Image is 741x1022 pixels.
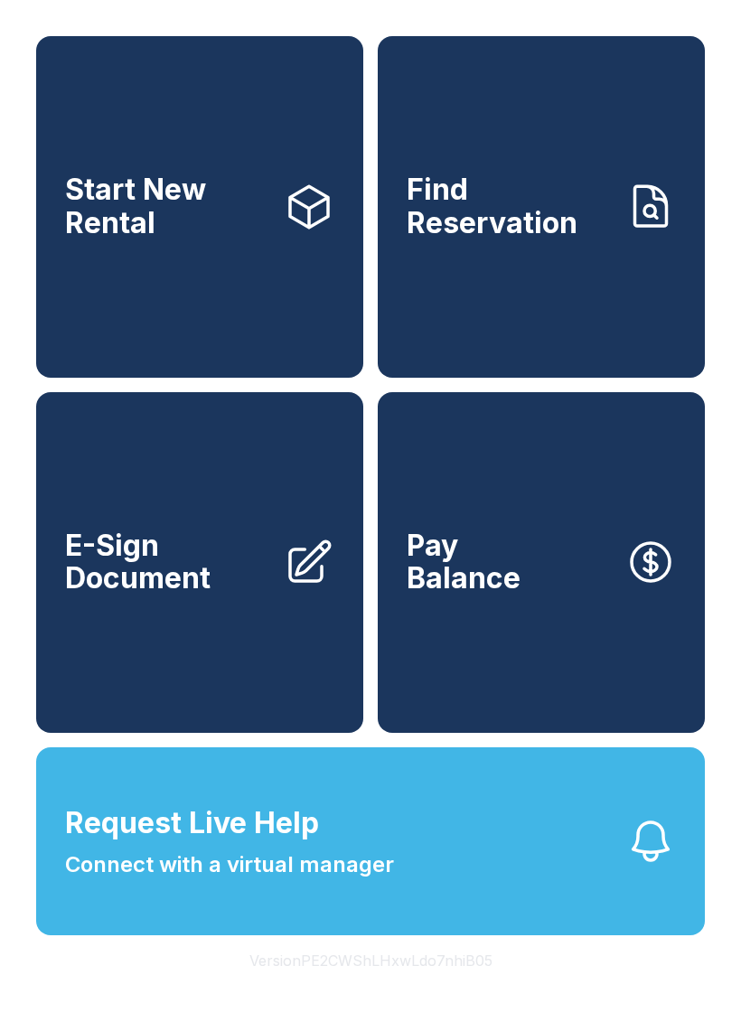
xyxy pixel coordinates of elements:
span: Find Reservation [407,173,611,239]
span: Start New Rental [65,173,269,239]
span: Pay Balance [407,530,521,595]
span: E-Sign Document [65,530,269,595]
a: Find Reservation [378,36,705,378]
a: Start New Rental [36,36,363,378]
a: PayBalance [378,392,705,734]
a: E-Sign Document [36,392,363,734]
button: Request Live HelpConnect with a virtual manager [36,747,705,935]
span: Connect with a virtual manager [65,849,394,881]
span: Request Live Help [65,802,319,845]
button: VersionPE2CWShLHxwLdo7nhiB05 [235,935,507,986]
